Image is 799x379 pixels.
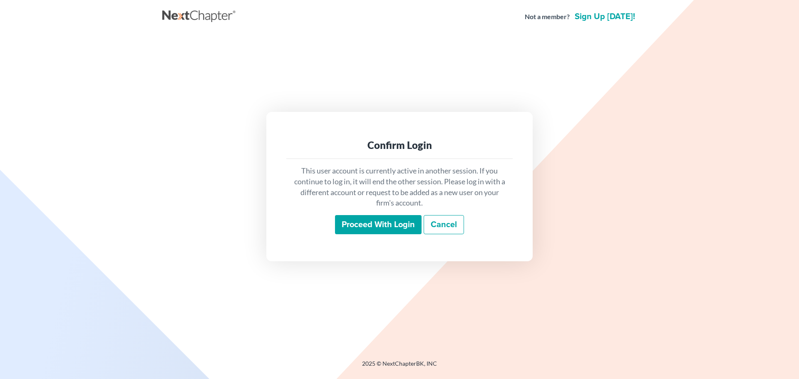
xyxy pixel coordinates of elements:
[424,215,464,234] a: Cancel
[335,215,422,234] input: Proceed with login
[293,166,506,208] p: This user account is currently active in another session. If you continue to log in, it will end ...
[162,359,637,374] div: 2025 © NextChapterBK, INC
[573,12,637,21] a: Sign up [DATE]!
[293,139,506,152] div: Confirm Login
[525,12,570,22] strong: Not a member?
